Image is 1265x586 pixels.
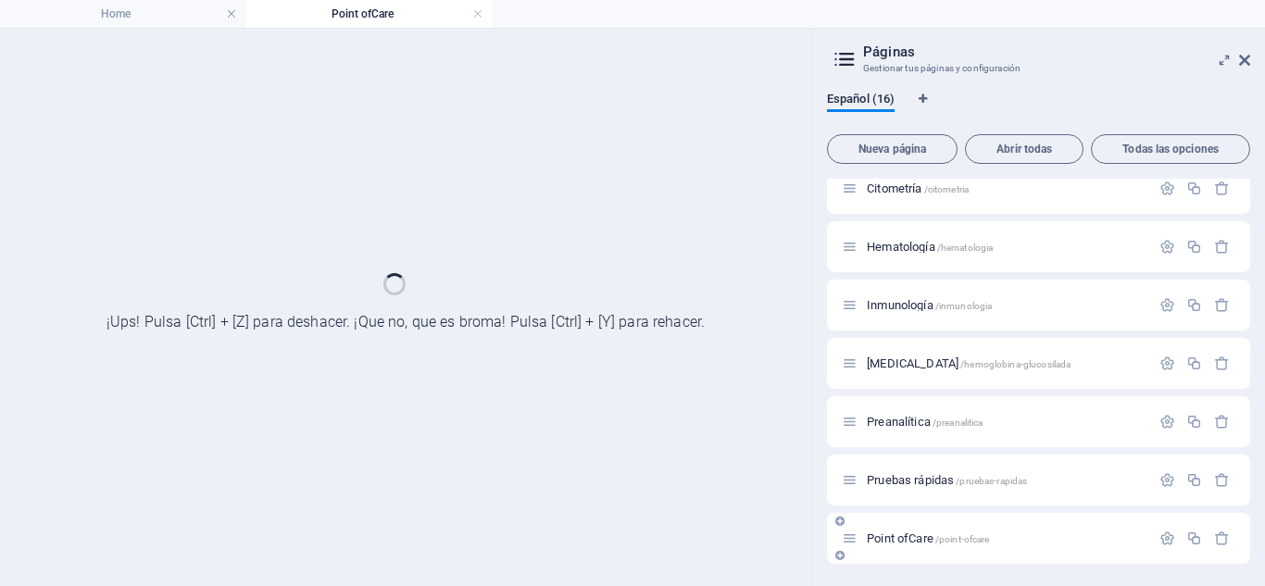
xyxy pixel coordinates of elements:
span: Español (16) [827,88,895,114]
div: Configuración [1159,414,1175,430]
span: Haz clic para abrir la página [867,531,989,545]
span: Haz clic para abrir la página [867,298,992,312]
span: /hematologia [937,243,994,253]
div: Inmunología/inmunologia [861,299,1150,311]
div: Eliminar [1214,472,1230,488]
div: Eliminar [1214,530,1230,546]
span: Haz clic para abrir la página [867,240,993,254]
div: Eliminar [1214,355,1230,371]
span: Todas las opciones [1099,143,1242,155]
span: /preanalitica [933,418,983,428]
h4: Point ofCare [246,4,493,24]
div: Hematología/hematologia [861,241,1150,253]
button: Todas las opciones [1091,134,1250,164]
h2: Páginas [863,44,1250,60]
div: Duplicar [1186,355,1202,371]
div: Configuración [1159,355,1175,371]
span: Haz clic para abrir la página [867,181,969,195]
span: /inmunologia [935,301,993,311]
div: Configuración [1159,530,1175,546]
span: /citometria [924,184,970,194]
div: Configuración [1159,239,1175,255]
div: Configuración [1159,181,1175,196]
h3: Gestionar tus páginas y configuración [863,60,1213,77]
div: Configuración [1159,297,1175,313]
span: /point-ofcare [935,534,990,544]
div: Duplicar [1186,472,1202,488]
div: Citometría/citometria [861,182,1150,194]
div: Eliminar [1214,181,1230,196]
span: Pruebas rápidas [867,473,1027,487]
div: Duplicar [1186,414,1202,430]
span: Haz clic para abrir la página [867,415,983,429]
span: Abrir todas [973,143,1075,155]
div: [MEDICAL_DATA]/hemoglobina-glucosilada [861,357,1150,369]
div: Pruebas rápidas/pruebas-rapidas [861,474,1150,486]
div: Configuración [1159,472,1175,488]
span: /pruebas-rapidas [956,476,1027,486]
div: Point ofCare/point-ofcare [861,532,1150,544]
span: Nueva página [835,143,949,155]
span: /hemoglobina-glucosilada [960,359,1071,369]
button: Abrir todas [965,134,1083,164]
div: Duplicar [1186,530,1202,546]
div: Eliminar [1214,297,1230,313]
div: Duplicar [1186,239,1202,255]
div: Pestañas de idiomas [827,92,1250,127]
div: Eliminar [1214,239,1230,255]
div: Duplicar [1186,297,1202,313]
span: [MEDICAL_DATA] [867,356,1071,370]
button: Nueva página [827,134,958,164]
div: Eliminar [1214,414,1230,430]
div: Duplicar [1186,181,1202,196]
div: Preanalítica/preanalitica [861,416,1150,428]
